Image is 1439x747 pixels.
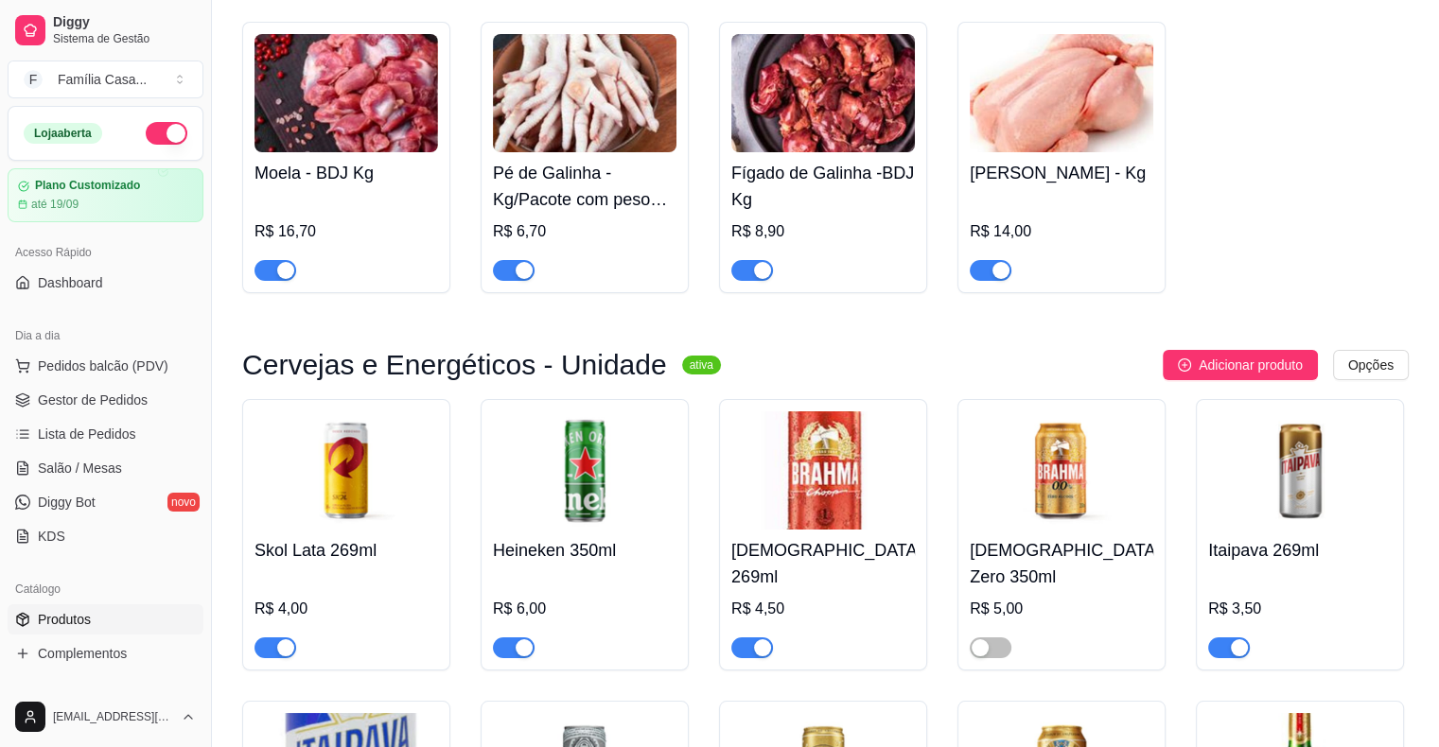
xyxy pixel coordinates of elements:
[8,521,203,551] a: KDS
[24,70,43,89] span: F
[970,411,1153,530] img: product-image
[53,709,173,724] span: [EMAIL_ADDRESS][DOMAIN_NAME]
[8,237,203,268] div: Acesso Rápido
[38,273,103,292] span: Dashboard
[731,160,915,213] h4: Fígado de Galinha -BDJ Kg
[970,34,1153,152] img: product-image
[8,268,203,298] a: Dashboard
[254,598,438,620] div: R$ 4,00
[1333,350,1409,380] button: Opções
[38,527,65,546] span: KDS
[493,598,676,620] div: R$ 6,00
[254,160,438,186] h4: Moela - BDJ Kg
[1178,358,1191,372] span: plus-circle
[8,694,203,739] button: [EMAIL_ADDRESS][DOMAIN_NAME]
[53,14,196,31] span: Diggy
[38,493,96,512] span: Diggy Bot
[731,220,915,243] div: R$ 8,90
[8,8,203,53] a: DiggySistema de Gestão
[493,34,676,152] img: product-image
[493,160,676,213] h4: Pé de Galinha - Kg/Pacote com peso variável
[38,610,91,629] span: Produtos
[35,179,140,193] article: Plano Customizado
[1348,355,1394,375] span: Opções
[24,123,102,144] div: Loja aberta
[254,411,438,530] img: product-image
[8,321,203,351] div: Dia a dia
[254,34,438,152] img: product-image
[970,160,1153,186] h4: [PERSON_NAME] - Kg
[38,459,122,478] span: Salão / Mesas
[8,351,203,381] button: Pedidos balcão (PDV)
[8,487,203,517] a: Diggy Botnovo
[493,220,676,243] div: R$ 6,70
[731,598,915,620] div: R$ 4,50
[731,34,915,152] img: product-image
[970,598,1153,620] div: R$ 5,00
[8,168,203,222] a: Plano Customizadoaté 19/09
[8,638,203,669] a: Complementos
[1208,537,1392,564] h4: Itaipava 269ml
[1208,598,1392,620] div: R$ 3,50
[493,537,676,564] h4: Heineken 350ml
[8,61,203,98] button: Select a team
[254,220,438,243] div: R$ 16,70
[731,537,915,590] h4: [DEMOGRAPHIC_DATA] 269ml
[38,425,136,443] span: Lista de Pedidos
[8,604,203,634] a: Produtos
[970,220,1153,243] div: R$ 14,00
[8,385,203,415] a: Gestor de Pedidos
[8,574,203,604] div: Catálogo
[146,122,187,145] button: Alterar Status
[1208,411,1392,530] img: product-image
[242,354,667,376] h3: Cervejas e Energéticos - Unidade
[731,411,915,530] img: product-image
[8,419,203,449] a: Lista de Pedidos
[38,391,148,409] span: Gestor de Pedidos
[970,537,1153,590] h4: [DEMOGRAPHIC_DATA] Zero 350ml
[8,453,203,483] a: Salão / Mesas
[38,644,127,663] span: Complementos
[38,356,168,375] span: Pedidos balcão (PDV)
[53,31,196,46] span: Sistema de Gestão
[493,411,676,530] img: product-image
[1199,355,1303,375] span: Adicionar produto
[682,356,721,374] sup: ativa
[58,70,147,89] div: Família Casa ...
[31,197,79,212] article: até 19/09
[1163,350,1318,380] button: Adicionar produto
[254,537,438,564] h4: Skol Lata 269ml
